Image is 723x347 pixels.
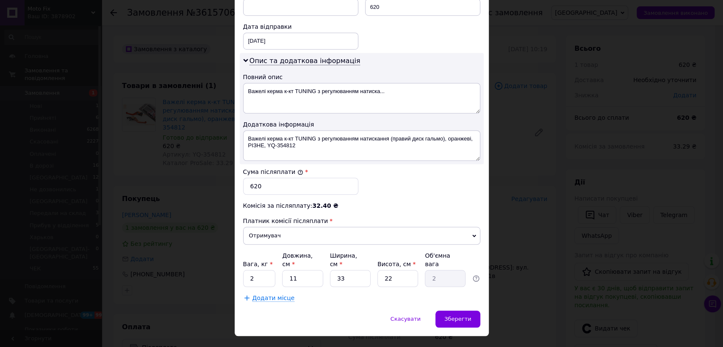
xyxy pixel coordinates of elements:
[377,261,416,267] label: Висота, см
[243,201,480,210] div: Комісія за післяплату:
[330,252,357,267] label: Ширина, см
[312,202,338,209] span: 32.40 ₴
[425,251,465,268] div: Об'ємна вага
[243,130,480,161] textarea: Важелі керма к-кт TUNING з регулюванням натискання (правий диск гальмо), оранжеві, РІЗНЕ, YQ-354812
[243,261,273,267] label: Вага, кг
[252,295,295,302] span: Додати місце
[243,83,480,113] textarea: Важелі керма к-кт TUNING з регулюванням натиска...
[282,252,313,267] label: Довжина, см
[391,316,421,322] span: Скасувати
[243,168,303,175] label: Сума післяплати
[444,316,471,322] span: Зберегти
[243,22,358,31] div: Дата відправки
[249,57,360,65] span: Опис та додаткова інформація
[243,218,328,224] span: Платник комісії післяплати
[243,120,480,129] div: Додаткова інформація
[243,227,480,245] span: Отримувач
[243,73,480,81] div: Повний опис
